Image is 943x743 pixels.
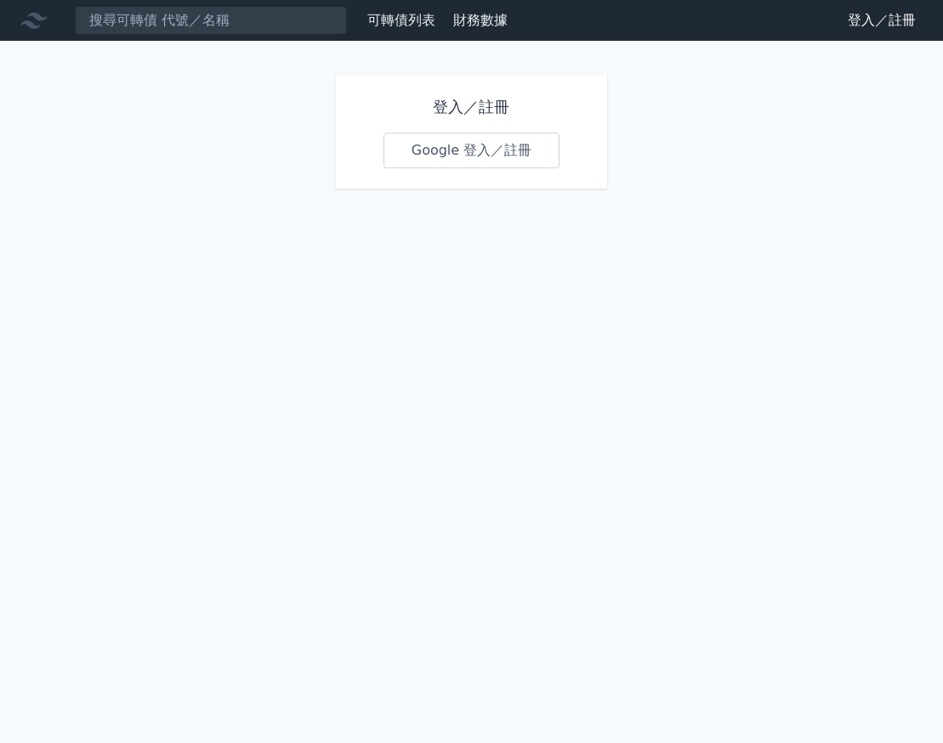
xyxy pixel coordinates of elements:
a: 財務數據 [453,12,508,28]
a: Google 登入／註冊 [383,133,560,168]
a: 可轉債列表 [367,12,435,28]
h1: 登入／註冊 [383,95,560,119]
input: 搜尋可轉債 代號／名稱 [75,6,347,35]
a: 登入／註冊 [834,7,929,34]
